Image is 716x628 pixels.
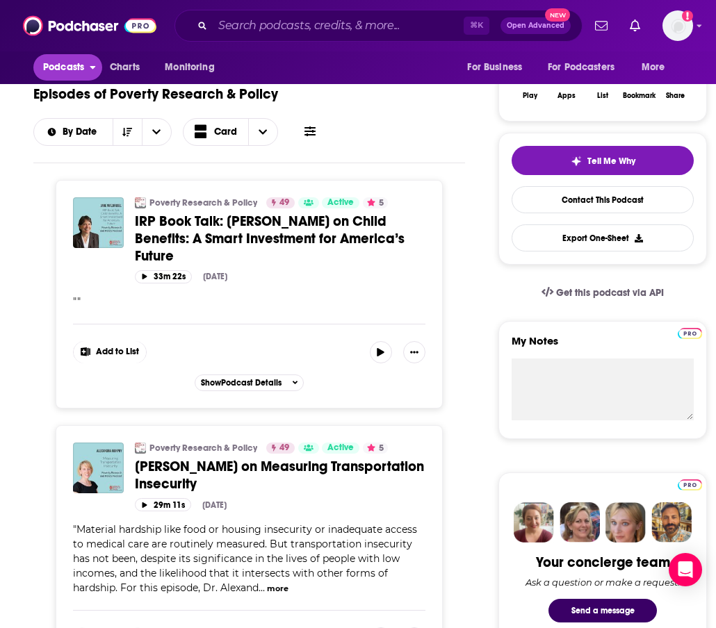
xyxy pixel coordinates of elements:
span: Open Advanced [507,22,564,29]
img: IRP Book Talk: Jane Waldfogel on Child Benefits: A Smart Investment for America’s Future [73,197,124,248]
span: For Podcasters [548,58,615,77]
button: 5 [363,197,388,208]
span: 49 [279,196,289,210]
a: IRP Book Talk: [PERSON_NAME] on Child Benefits: A Smart Investment for America’s Future [135,213,425,265]
span: Podcasts [43,58,84,77]
button: 29m 11s [135,498,191,511]
a: Get this podcast via API [530,276,675,310]
a: Active [322,197,359,208]
img: tell me why sparkle [571,156,582,167]
span: Material hardship like food or housing insecurity or inadequate access to medical care are routin... [73,523,417,594]
svg: Add a profile image [682,10,693,22]
img: Podchaser Pro [678,328,702,339]
button: Show More Button [74,341,146,363]
button: Show profile menu [662,10,693,41]
div: Apps [558,92,576,100]
span: ⌘ K [464,17,489,35]
button: Choose View [183,118,279,146]
div: List [597,92,608,100]
button: open menu [632,54,683,81]
button: more [267,583,288,595]
button: open menu [142,119,171,145]
div: Search podcasts, credits, & more... [174,10,583,42]
label: My Notes [512,334,694,358]
div: [DATE] [202,500,227,510]
a: Poverty Research & Policy [149,197,257,208]
span: ... [259,581,265,594]
span: Add to List [96,347,139,357]
button: tell me why sparkleTell Me Why [512,146,694,175]
span: For Business [467,58,522,77]
img: Barbara Profile [560,502,600,543]
button: ShowPodcast Details [195,374,304,391]
span: IRP Book Talk: [PERSON_NAME] on Child Benefits: A Smart Investment for America’s Future [135,213,405,265]
span: New [545,8,570,22]
span: Get this podcast via API [556,287,664,299]
img: Poverty Research & Policy [135,443,146,454]
div: Bookmark [623,92,656,100]
span: Show Podcast Details [201,378,282,388]
a: [PERSON_NAME] on Measuring Transportation Insecurity [135,458,425,493]
button: 5 [363,443,388,454]
button: Open AdvancedNew [501,17,571,34]
a: 49 [266,443,295,454]
span: " [73,523,417,594]
img: Alexandra Murphy on Measuring Transportation Insecurity [73,443,124,493]
button: 33m 22s [135,270,192,283]
img: Jon Profile [651,502,692,543]
img: Sydney Profile [514,502,554,543]
a: Show notifications dropdown [624,14,646,38]
a: Charts [101,54,148,81]
span: " " [73,295,81,308]
img: Podchaser - Follow, Share and Rate Podcasts [23,13,156,39]
button: Send a message [548,599,657,622]
button: Sort Direction [113,119,142,145]
img: Jules Profile [605,502,646,543]
div: Your concierge team [536,554,670,571]
div: Open Intercom Messenger [669,553,702,586]
button: open menu [34,127,113,137]
span: Tell Me Why [587,156,635,167]
div: Share [666,92,685,100]
button: open menu [155,54,232,81]
a: Show notifications dropdown [589,14,613,38]
button: open menu [33,54,102,81]
button: open menu [539,54,635,81]
span: Active [327,196,354,210]
button: Show More Button [403,341,425,363]
span: Active [327,441,354,455]
a: Contact This Podcast [512,186,694,213]
a: Pro website [678,477,702,490]
input: Search podcasts, credits, & more... [213,15,464,37]
button: Export One-Sheet [512,224,694,251]
h2: Choose List sort [33,118,172,146]
span: Logged in as Isla [662,10,693,41]
img: User Profile [662,10,693,41]
a: 49 [266,197,295,208]
span: [PERSON_NAME] on Measuring Transportation Insecurity [135,458,424,493]
span: Card [214,127,237,137]
span: 49 [279,441,289,455]
div: Play [523,92,537,100]
button: open menu [457,54,539,81]
span: Charts [110,58,140,77]
img: Poverty Research & Policy [135,197,146,208]
span: By Date [63,127,101,137]
div: [DATE] [203,272,227,281]
h1: Episodes of Poverty Research & Policy [33,85,278,103]
img: Podchaser Pro [678,479,702,490]
a: Pro website [678,326,702,339]
span: Monitoring [165,58,214,77]
div: Ask a question or make a request. [526,577,680,588]
span: More [642,58,665,77]
a: Active [322,443,359,454]
a: Poverty Research & Policy [149,443,257,454]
